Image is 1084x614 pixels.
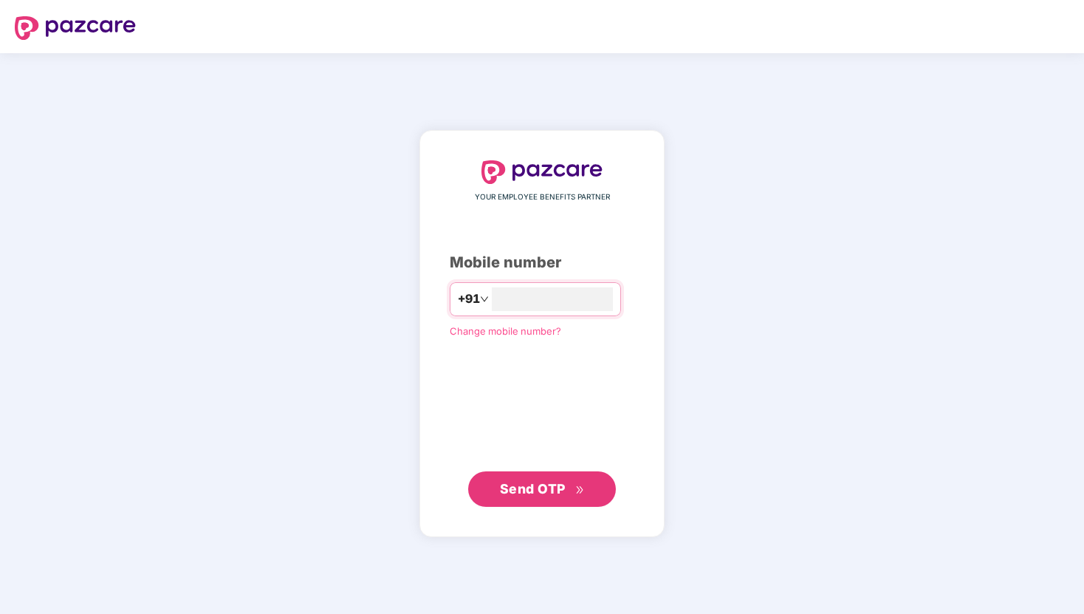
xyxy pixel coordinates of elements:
[15,16,136,40] img: logo
[575,485,585,495] span: double-right
[450,251,634,274] div: Mobile number
[458,290,480,308] span: +91
[468,471,616,507] button: Send OTPdouble-right
[450,325,561,337] a: Change mobile number?
[475,191,610,203] span: YOUR EMPLOYEE BENEFITS PARTNER
[480,295,489,304] span: down
[481,160,603,184] img: logo
[500,481,566,497] span: Send OTP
